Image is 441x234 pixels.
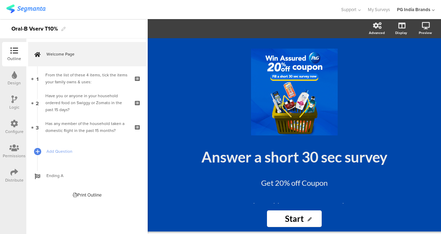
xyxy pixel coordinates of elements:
[45,120,128,134] div: Has any member of the household taken a domestic flight in the past 15 months?
[46,172,135,179] span: Ending A
[45,92,128,113] div: Have you or anyone in your household ordered food on Swiggy or Zomato in the past 15 days?
[5,128,24,135] div: Configure
[173,177,416,189] p: Get 20% off Coupon
[73,192,102,198] div: Print Outline
[11,23,58,34] div: Oral-B Vserv T10%
[9,104,19,110] div: Logic
[36,99,39,107] span: 2
[267,210,322,227] input: Start
[28,115,146,139] a: 3 Has any member of the household taken a domestic flight in the past 15 months?
[419,30,432,35] div: Preview
[28,66,146,91] a: 1 From the list of these 4 items, tick the items your family owns & uses:
[28,164,146,188] a: Ending A
[8,80,21,86] div: Design
[395,30,407,35] div: Display
[6,5,45,13] img: segmanta logo
[46,148,135,155] span: Add Question
[45,72,128,85] div: From the list of these 4 items, tick the items your family owns & uses:
[28,91,146,115] a: 2 Have you or anyone in your household ordered food on Swiggy or Zomato in the past 15 days?
[3,153,26,159] div: Permissions
[341,6,356,13] span: Support
[28,42,146,66] a: Welcome Page
[7,56,21,62] div: Outline
[397,6,430,13] div: PG India Brands
[36,123,39,131] span: 3
[173,200,416,211] p: Redeemable across P&G Brands
[369,30,385,35] div: Advanced
[36,75,38,82] span: 1
[166,148,423,166] p: Answer a short 30 sec survey
[46,51,135,58] span: Welcome Page
[5,177,24,183] div: Distribute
